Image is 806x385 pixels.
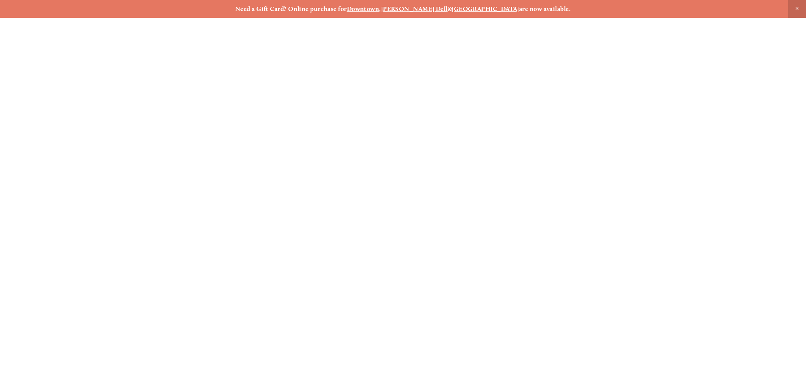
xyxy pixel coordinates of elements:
[519,5,571,13] strong: are now available.
[381,5,448,13] a: [PERSON_NAME] Dell
[235,5,347,13] strong: Need a Gift Card? Online purchase for
[448,5,452,13] strong: &
[347,5,380,13] a: Downtown
[452,5,519,13] a: [GEOGRAPHIC_DATA]
[379,5,381,13] strong: ,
